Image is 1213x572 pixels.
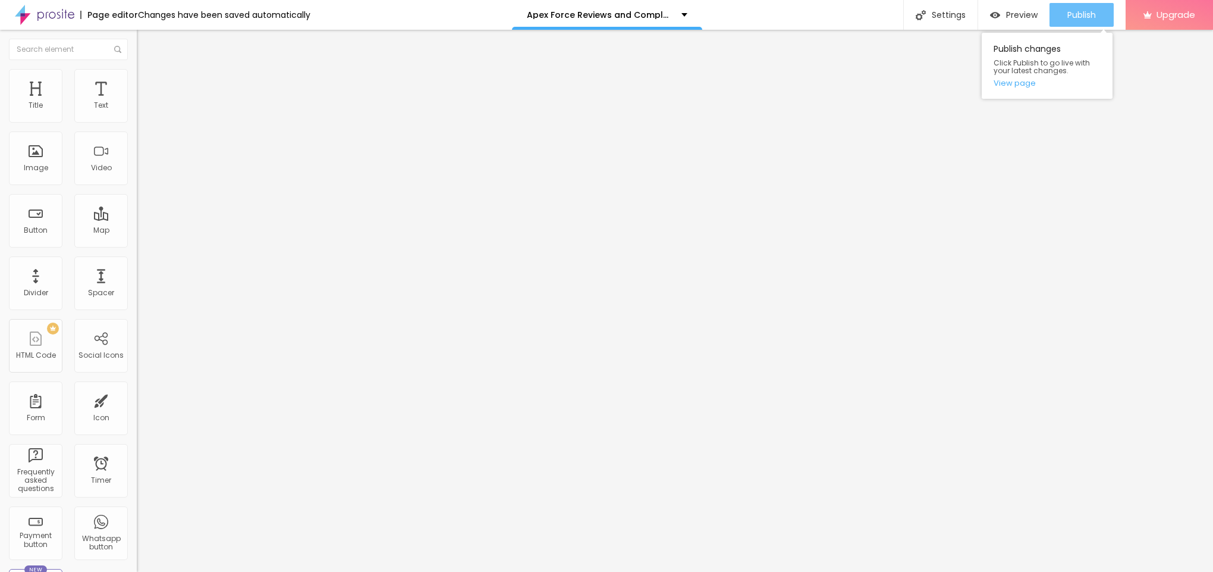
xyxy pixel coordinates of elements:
[978,3,1049,27] button: Preview
[88,289,114,297] div: Spacer
[982,33,1113,99] div: Publish changes
[91,476,111,485] div: Timer
[91,164,112,172] div: Video
[29,101,43,110] div: Title
[93,414,109,422] div: Icon
[990,10,1000,20] img: view-1.svg
[24,164,48,172] div: Image
[1157,10,1195,20] span: Upgrade
[77,535,124,552] div: Whatsapp button
[994,79,1101,87] a: View page
[9,39,128,60] input: Search element
[114,46,121,53] img: Icone
[527,11,673,19] p: Apex Force Reviews and Complaints
[137,30,1213,572] iframe: Editor
[1067,10,1096,20] span: Publish
[1049,3,1114,27] button: Publish
[916,10,926,20] img: Icone
[78,351,124,360] div: Social Icons
[138,11,310,19] div: Changes have been saved automatically
[16,351,56,360] div: HTML Code
[24,289,48,297] div: Divider
[80,11,138,19] div: Page editor
[994,59,1101,74] span: Click Publish to go live with your latest changes.
[24,226,48,235] div: Button
[94,101,108,110] div: Text
[93,226,109,235] div: Map
[27,414,45,422] div: Form
[12,468,59,493] div: Frequently asked questions
[1006,10,1038,20] span: Preview
[12,532,59,549] div: Payment button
